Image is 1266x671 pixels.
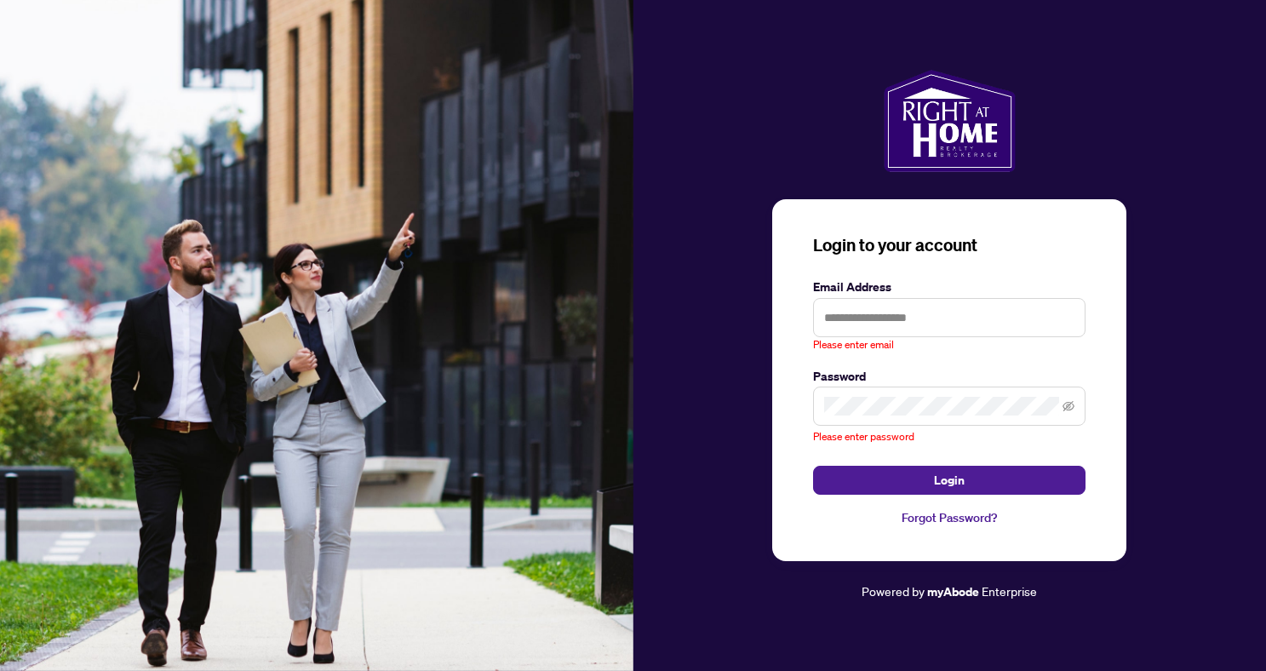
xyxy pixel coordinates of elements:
[813,337,894,353] span: Please enter email
[862,583,925,599] span: Powered by
[884,70,1016,172] img: ma-logo
[813,367,1086,386] label: Password
[813,278,1086,296] label: Email Address
[982,583,1037,599] span: Enterprise
[813,508,1086,527] a: Forgot Password?
[813,430,914,443] span: Please enter password
[1063,400,1074,412] span: eye-invisible
[934,467,965,494] span: Login
[813,233,1086,257] h3: Login to your account
[813,466,1086,495] button: Login
[927,582,979,601] a: myAbode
